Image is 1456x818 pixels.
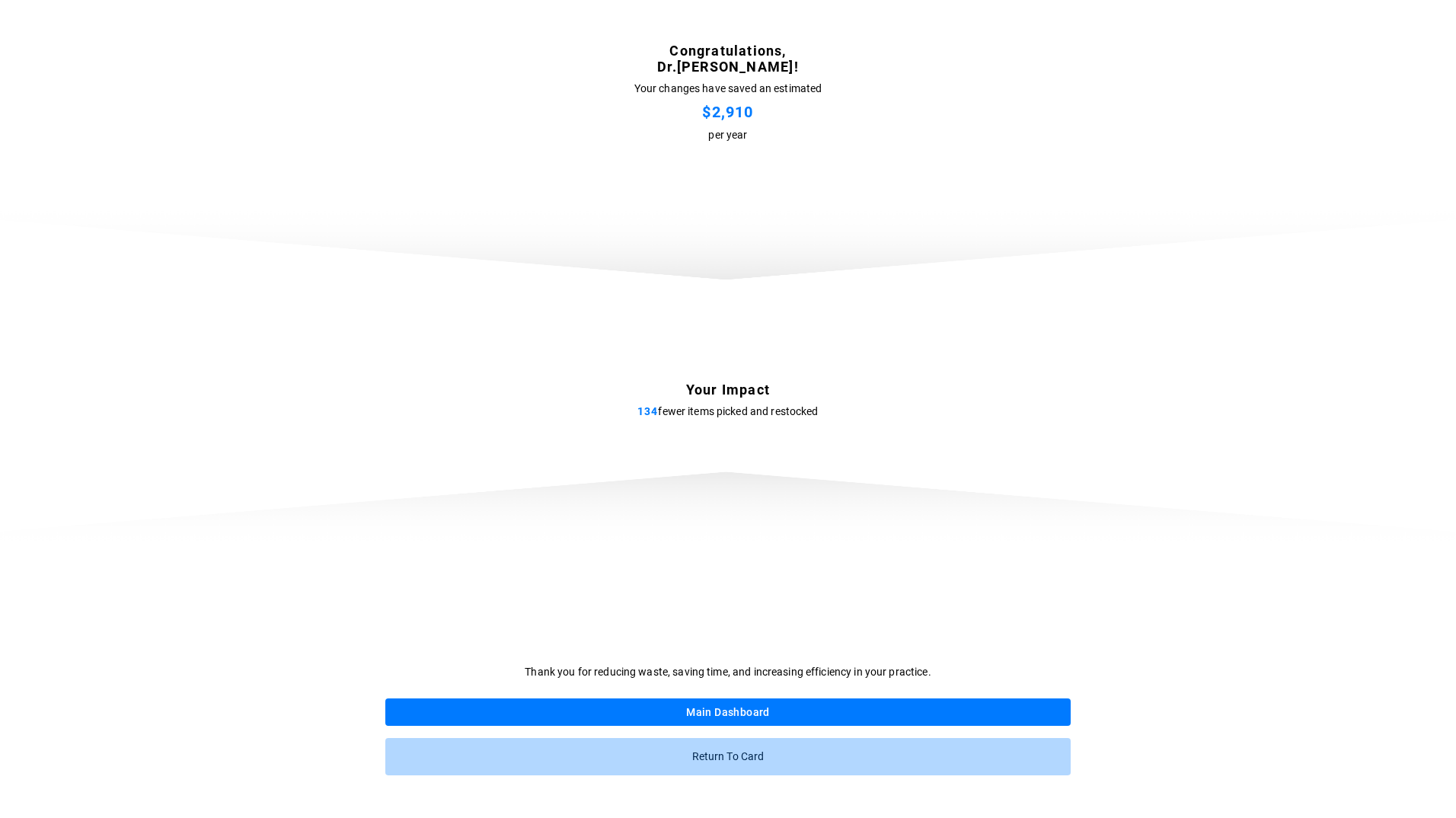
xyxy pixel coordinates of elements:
[708,121,747,149] p: per year
[525,658,931,686] p: Thank you for reducing waste, saving time, and increasing efficiency in your practice.
[657,43,798,75] span: Congratulations, Dr. [PERSON_NAME] !
[637,398,818,426] p: fewer items picked and restocked
[702,103,753,121] span: $2,910
[634,75,822,103] p: Your changes have saved an estimated
[385,698,1071,727] button: Main Dashboard
[385,738,1071,775] button: Return to card
[637,405,658,417] span: 134
[692,743,765,771] p: Return to card
[637,382,818,398] span: Your Impact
